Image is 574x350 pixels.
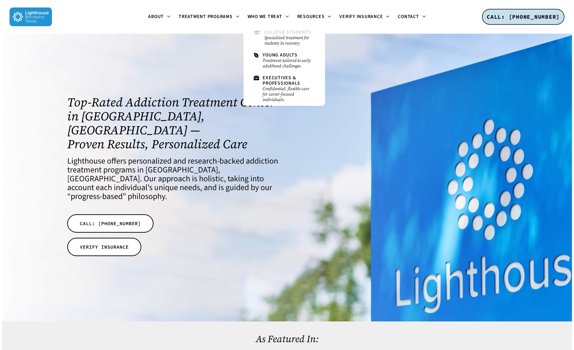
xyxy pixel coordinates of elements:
small: Treatment tailored to early adulthood challenges. [263,58,315,69]
span: College Students [264,29,311,36]
span: Who We Treat [248,13,282,20]
span: Contact [398,13,419,20]
h1: Top-Rated Addiction Treatment Center in [GEOGRAPHIC_DATA], [GEOGRAPHIC_DATA] — Proven Results, Pe... [67,95,278,151]
a: Contact [394,14,430,20]
span: CALL: [PHONE_NUMBER] [487,13,560,20]
a: Who We Treat [244,14,293,20]
a: As Featured In: [256,332,319,345]
a: Verify Insurance [335,14,394,20]
a: CALL: [PHONE_NUMBER] [67,214,154,233]
small: Confidential, flexible care for career-focused individuals. [263,86,315,102]
a: Resources [293,14,336,20]
a: Treatment Programs [175,14,244,20]
span: Treatment Programs [179,13,233,20]
a: Executives & ProfessionalsConfidential, flexible care for career-focused individuals. [250,72,318,106]
a: About [144,14,175,20]
img: Lighthouse Recovery Texas [10,7,52,26]
small: Specialized treatment for students in recovery. [264,35,315,46]
h4: Lighthouse offers personalized and research-backed addiction treatment programs in [GEOGRAPHIC_DA... [67,157,278,201]
a: Young AdultsTreatment tailored to early adulthood challenges. [250,49,318,72]
a: progress-based [71,190,123,202]
span: Young Adults [263,52,297,59]
a: College StudentsSpecialized treatment for students in recovery. [250,27,318,49]
span: About [148,13,164,20]
span: Executives & Professionals [263,74,300,86]
span: Verify Insurance [339,13,383,20]
a: VERIFY INSURANCE [67,238,141,256]
span: CALL: [PHONE_NUMBER] [80,220,141,227]
a: CALL: [PHONE_NUMBER] [482,9,564,25]
span: Resources [297,13,325,20]
span: VERIFY INSURANCE [80,244,129,250]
